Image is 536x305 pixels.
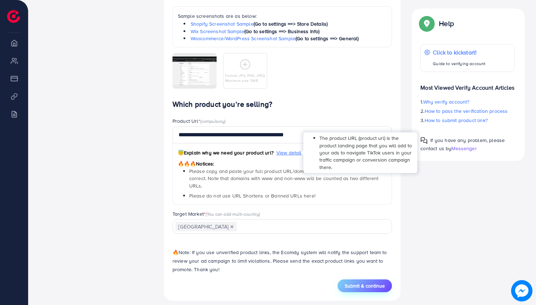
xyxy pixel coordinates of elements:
[345,282,385,289] span: Submit & continue
[433,48,485,57] p: Click to kickstart!
[420,78,515,92] p: Most Viewed Verify Account Articles
[423,98,469,105] span: Why verify account?
[189,168,379,189] span: Please copy and paste your full product URL/domain here to ensure the URL is correct. Note that d...
[173,249,179,256] span: 🔥
[7,10,20,23] img: logo
[244,28,319,35] span: (Go to settings ==> Business Info)
[254,20,328,27] span: (Go to settings ==> Store Details)
[425,117,488,124] span: How to submit product link?
[420,107,515,115] p: 2.
[173,210,260,217] label: Target Market
[178,160,214,167] span: Notices:
[173,219,392,234] div: Search for option
[173,57,217,85] img: img uploaded
[191,28,244,35] a: Wix Screenshot Sample
[511,280,532,301] img: image
[276,149,302,156] span: View detail
[225,78,265,83] p: Maximum size: 5MB
[420,116,515,125] p: 3.
[420,98,515,106] p: 1.
[178,149,184,156] span: 😇
[178,12,387,20] p: Sample screenshots are as below:
[175,222,237,232] span: [GEOGRAPHIC_DATA]
[173,100,392,109] h4: Which product you’re selling?
[200,118,226,124] span: (compulsory)
[433,59,485,68] p: Guide to verifying account
[191,20,254,27] a: Shopify Screenshot Sample
[173,117,226,125] label: Product Url
[296,35,359,42] span: (Go to settings ==> General)
[451,145,477,152] span: Messenger
[178,149,274,156] span: Explain why we need your product url?
[338,279,392,292] button: Submit & continue
[173,248,392,274] p: Note: If you use unverified product links, the Ecomdy system will notify the support team to revi...
[319,135,412,170] span: The product URL (product url) is the product landing page that you will add to your ads to naviga...
[189,192,315,199] span: Please do not use URL Shortens or Banned URLs here!
[439,19,454,28] p: Help
[225,73,265,78] p: Format: JPG, PNG, JPEG
[238,221,383,232] input: Search for option
[425,107,508,115] span: How to pass the verification process
[420,137,505,152] span: If you have any problem, please contact us by
[206,211,260,217] span: (You can add multi-country)
[420,17,433,30] img: Popup guide
[178,160,196,167] span: 🔥🔥🔥
[230,225,234,228] button: Deselect United States
[420,137,428,144] img: Popup guide
[191,35,296,42] a: Woocommerce/WordPress Screenshot Sample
